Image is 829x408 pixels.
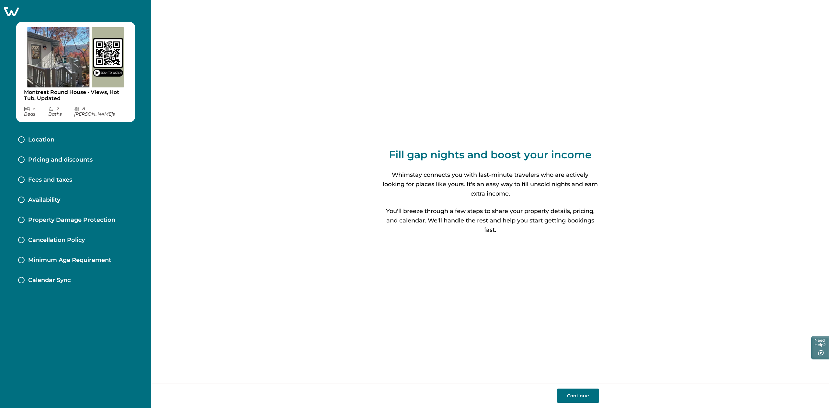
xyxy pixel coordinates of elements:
[381,170,599,199] p: Whimstay connects you with last-minute travelers who are actively looking for places like yours. ...
[381,207,599,235] p: You'll breeze through a few steps to share your property details, pricing, and calendar. We'll ha...
[48,106,74,117] p: 2 Bath s
[557,389,599,403] button: Continue
[28,156,93,164] p: Pricing and discounts
[389,148,592,161] p: Fill gap nights and boost your income
[24,106,48,117] p: 5 Bed s
[28,217,115,224] p: Property Damage Protection
[28,136,54,143] p: Location
[28,176,72,184] p: Fees and taxes
[24,89,127,102] p: Montreat Round House - Views, Hot Tub, Updated
[74,106,128,117] p: 8 [PERSON_NAME] s
[24,27,127,87] img: propertyImage_Montreat Round House - Views, Hot Tub, Updated
[28,257,111,264] p: Minimum Age Requirement
[28,197,60,204] p: Availability
[28,237,85,244] p: Cancellation Policy
[28,277,71,284] p: Calendar Sync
